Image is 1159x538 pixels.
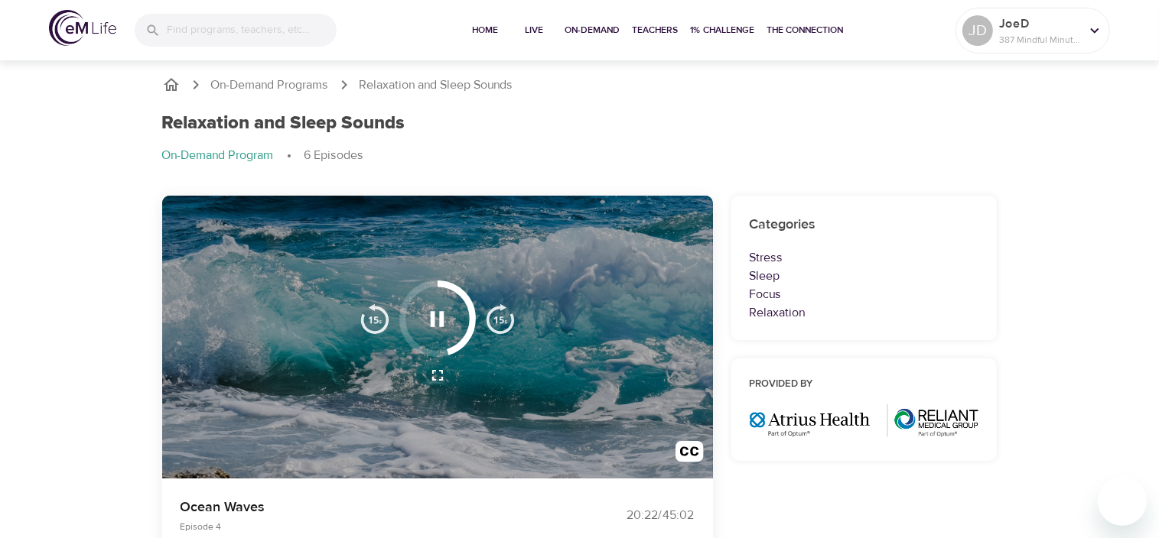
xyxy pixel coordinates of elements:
p: Relaxation and Sleep Sounds [360,76,513,94]
nav: breadcrumb [162,76,998,94]
p: JoeD [999,15,1080,33]
span: 1% Challenge [691,22,755,38]
p: Sleep [750,267,979,285]
p: Ocean Waves [181,497,562,517]
img: 15s_next.svg [485,303,516,334]
p: 6 Episodes [304,147,364,164]
span: Home [467,22,504,38]
div: 20:22 / 45:02 [580,507,695,524]
h6: Provided by [750,377,979,393]
img: Optum%20MA_AtriusReliant.png [750,404,979,437]
p: Focus [750,285,979,303]
span: Teachers [633,22,679,38]
h6: Categories [750,214,979,236]
input: Find programs, teachers, etc... [167,14,337,47]
p: Episode 4 [181,520,562,533]
span: Live [516,22,553,38]
nav: breadcrumb [162,147,998,165]
span: On-Demand [565,22,620,38]
span: The Connection [767,22,844,38]
a: On-Demand Programs [211,76,329,94]
img: open_caption.svg [676,441,704,469]
button: Transcript/Closed Captions (c) [666,432,713,478]
p: On-Demand Program [162,147,274,164]
p: 387 Mindful Minutes [999,33,1080,47]
img: logo [49,10,116,46]
p: Stress [750,248,979,267]
h1: Relaxation and Sleep Sounds [162,112,405,134]
iframe: Button to launch messaging window [1098,477,1147,526]
p: Relaxation [750,303,979,322]
img: 15s_prev.svg [360,303,390,334]
div: JD [962,15,993,46]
